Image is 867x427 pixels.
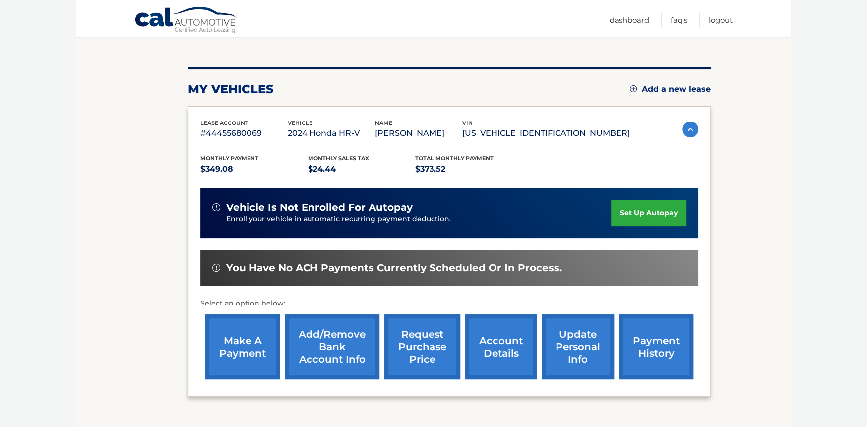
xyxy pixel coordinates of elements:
[709,12,733,28] a: Logout
[188,82,274,97] h2: my vehicles
[200,298,698,309] p: Select an option below:
[200,120,248,126] span: lease account
[415,162,523,176] p: $373.52
[610,12,649,28] a: Dashboard
[288,126,375,140] p: 2024 Honda HR-V
[212,203,220,211] img: alert-white.svg
[308,162,416,176] p: $24.44
[611,200,686,226] a: set up autopay
[375,126,462,140] p: [PERSON_NAME]
[630,84,711,94] a: Add a new lease
[619,314,693,379] a: payment history
[200,126,288,140] p: #44455680069
[308,155,369,162] span: Monthly sales Tax
[671,12,687,28] a: FAQ's
[200,155,258,162] span: Monthly Payment
[384,314,460,379] a: request purchase price
[205,314,280,379] a: make a payment
[465,314,537,379] a: account details
[200,162,308,176] p: $349.08
[682,122,698,137] img: accordion-active.svg
[226,201,413,214] span: vehicle is not enrolled for autopay
[285,314,379,379] a: Add/Remove bank account info
[462,120,473,126] span: vin
[134,6,239,35] a: Cal Automotive
[375,120,392,126] span: name
[212,264,220,272] img: alert-white.svg
[630,85,637,92] img: add.svg
[415,155,494,162] span: Total Monthly Payment
[542,314,614,379] a: update personal info
[226,262,562,274] span: You have no ACH payments currently scheduled or in process.
[226,214,611,225] p: Enroll your vehicle in automatic recurring payment deduction.
[288,120,312,126] span: vehicle
[462,126,630,140] p: [US_VEHICLE_IDENTIFICATION_NUMBER]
